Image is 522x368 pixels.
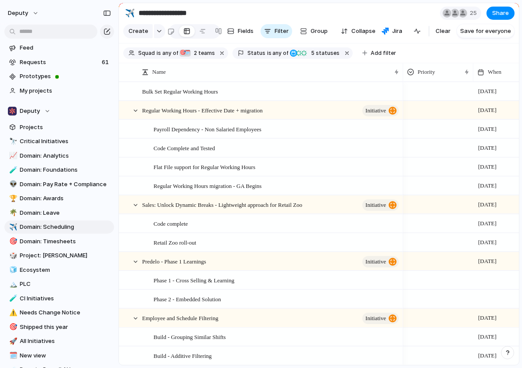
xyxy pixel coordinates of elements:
[20,87,111,95] span: My projects
[4,192,114,205] a: 🏆Domain: Awards
[476,162,499,172] span: [DATE]
[4,249,114,262] a: 🎲Project: [PERSON_NAME]
[9,236,15,246] div: 🎯
[296,24,332,38] button: Group
[142,313,218,323] span: Employee and Schedule Filtering
[20,294,111,303] span: CI Initiatives
[378,25,406,38] button: Jira
[4,56,114,69] a: Requests61
[476,256,499,267] span: [DATE]
[20,308,111,317] span: Needs Change Notice
[238,27,254,36] span: Fields
[476,313,499,323] span: [DATE]
[8,280,17,289] button: 🏔️
[476,143,499,153] span: [DATE]
[4,235,114,248] a: 🎯Domain: Timesheets
[102,58,111,67] span: 61
[20,43,111,52] span: Feed
[4,121,114,134] a: Projects
[154,124,261,134] span: Payroll Dependency - Non Salaried Employees
[357,47,401,59] button: Add filter
[152,68,166,76] span: Name
[142,86,218,96] span: Bulk Set Regular Working Hours
[9,251,15,261] div: 🎲
[191,49,215,57] span: teams
[154,237,196,247] span: Retail Zoo roll-out
[476,199,499,210] span: [DATE]
[20,166,111,174] span: Domain: Foundations
[154,350,212,361] span: Build - Additive Filtering
[9,137,15,147] div: 🔭
[20,209,111,217] span: Domain: Leave
[155,48,180,58] button: isany of
[20,223,111,231] span: Domain: Scheduling
[20,351,111,360] span: New view
[470,9,479,18] span: 25
[4,84,114,97] a: My projects
[265,48,290,58] button: isany of
[365,199,386,211] span: initiative
[154,294,221,304] span: Phase 2 - Embedded Solution
[362,199,399,211] button: initiative
[20,123,111,132] span: Projects
[486,7,515,20] button: Share
[4,321,114,334] a: 🎯Shipped this year
[392,27,402,36] span: Jira
[9,194,15,204] div: 🏆
[20,180,111,189] span: Domain: Pay Rate + Compliance
[184,50,191,57] div: 🗓️
[362,256,399,267] button: initiative
[488,68,501,76] span: When
[476,237,499,248] span: [DATE]
[9,165,15,175] div: 🧪
[8,308,17,317] button: ⚠️
[8,152,17,160] button: 📈
[261,24,292,38] button: Filter
[476,350,499,361] span: [DATE]
[20,237,111,246] span: Domain: Timesheets
[275,27,289,36] span: Filter
[247,49,265,57] span: Status
[476,180,499,191] span: [DATE]
[4,206,114,220] a: 🌴Domain: Leave
[4,135,114,148] a: 🔭Critical Initiatives
[476,218,499,229] span: [DATE]
[9,151,15,161] div: 📈
[311,27,328,36] span: Group
[129,27,148,36] span: Create
[9,208,15,218] div: 🌴
[138,49,155,57] span: Squad
[191,50,198,56] span: 2
[20,107,40,115] span: Deputy
[8,237,17,246] button: 🎯
[20,337,111,346] span: All Initiatives
[4,220,114,234] a: ✈️Domain: Scheduling
[4,178,114,191] div: 👽Domain: Pay Rate + Compliance
[154,218,188,228] span: Code complete
[154,143,215,153] span: Code Complete and Tested
[4,149,114,162] div: 📈Domain: Analytics
[142,199,302,209] span: Sales: Unlock Dynamic Breaks - Lightweight approach for Retail Zoo
[8,223,17,231] button: ✈️
[8,323,17,332] button: 🎯
[371,49,396,57] span: Add filter
[476,332,499,342] span: [DATE]
[8,9,28,18] span: deputy
[8,180,17,189] button: 👽
[4,41,114,54] a: Feed
[9,336,15,346] div: 🚀
[418,68,435,76] span: Priority
[4,163,114,177] a: 🧪Domain: Foundations
[8,294,17,303] button: 🧪
[336,24,380,38] button: Collapse
[9,350,15,361] div: 🗓️
[8,251,17,260] button: 🎲
[362,313,399,324] button: initiative
[224,24,257,38] button: Fields
[9,265,15,275] div: 🧊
